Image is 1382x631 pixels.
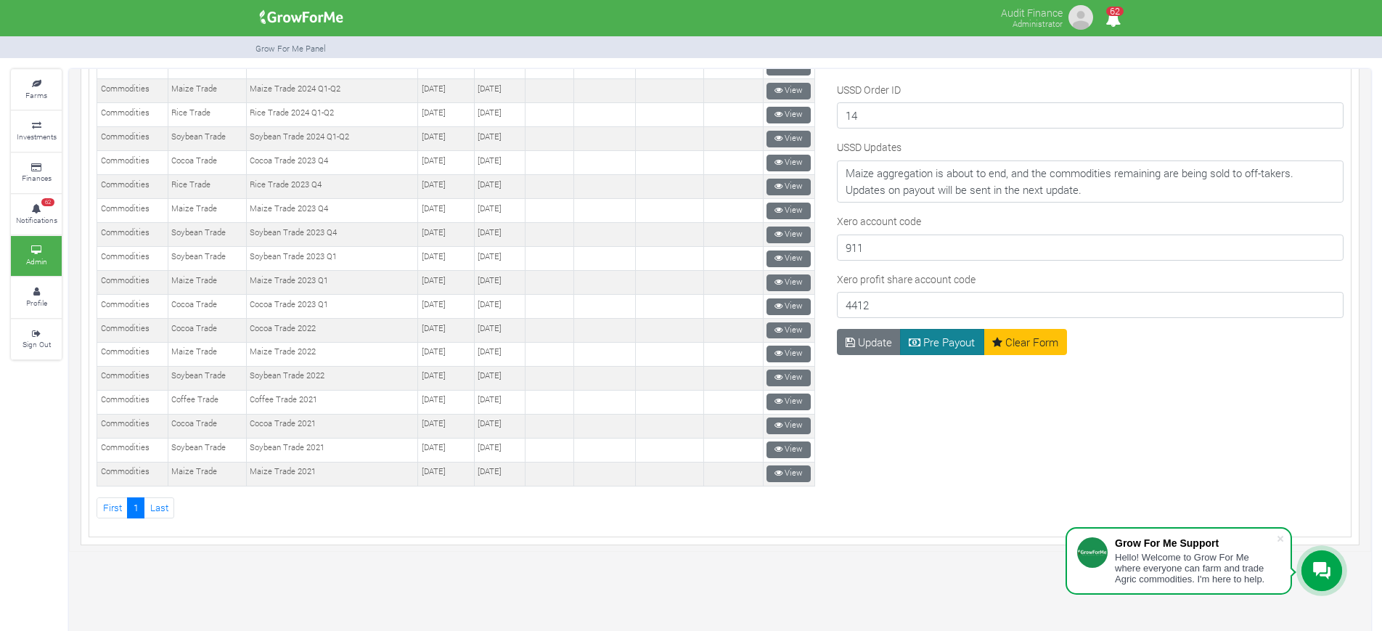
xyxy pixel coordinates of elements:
td: Soybean Trade 2023 Q1 [246,247,417,271]
td: Maize Trade 2021 [246,462,417,486]
td: [DATE] [474,175,525,199]
td: Maize Trade [168,271,246,295]
td: Commodities [97,438,168,462]
a: View [766,131,811,147]
td: Cocoa Trade 2021 [246,414,417,438]
nav: Page Navigation [97,497,815,518]
td: [DATE] [474,223,525,247]
td: [DATE] [418,103,475,127]
td: [DATE] [418,271,475,295]
td: Commodities [97,295,168,319]
td: [DATE] [474,295,525,319]
td: Rice Trade [168,103,246,127]
small: Investments [17,131,57,142]
td: Cocoa Trade [168,414,246,438]
td: [DATE] [418,247,475,271]
p: Audit Finance [1001,3,1063,20]
td: [DATE] [474,127,525,151]
td: Cocoa Trade 2022 [246,319,417,343]
td: Coffee Trade 2021 [246,390,417,414]
small: Farms [25,90,47,100]
a: View [766,394,811,410]
td: [DATE] [418,175,475,199]
a: View [766,107,811,123]
label: USSD Updates [837,139,901,155]
small: Notifications [16,215,57,225]
a: 1 [127,497,144,518]
td: Maize Trade [168,79,246,103]
td: Commodities [97,151,168,175]
a: 62 Notifications [11,195,62,235]
a: View [766,155,811,171]
td: [DATE] [418,79,475,103]
td: Cocoa Trade [168,319,246,343]
a: View [766,203,811,219]
label: Xero account code [837,213,921,229]
td: [DATE] [474,414,525,438]
td: Maize Trade [168,199,246,223]
a: Finances [11,153,62,193]
a: View [766,274,811,291]
img: growforme image [1066,3,1095,32]
img: growforme image [255,3,348,32]
small: Finances [22,173,52,183]
a: View [766,418,811,434]
td: [DATE] [474,462,525,486]
td: [DATE] [418,319,475,343]
td: Soybean Trade [168,438,246,462]
a: First [97,497,128,518]
button: Update [837,329,901,355]
td: Maize Trade [168,462,246,486]
td: Commodities [97,366,168,390]
td: Soybean Trade 2021 [246,438,417,462]
td: Cocoa Trade 2023 Q1 [246,295,417,319]
td: Cocoa Trade [168,295,246,319]
td: Soybean Trade 2022 [246,366,417,390]
td: Soybean Trade [168,223,246,247]
td: Maize Trade [168,342,246,366]
td: Cocoa Trade 2023 Q4 [246,151,417,175]
td: [DATE] [474,151,525,175]
td: [DATE] [474,319,525,343]
a: Admin [11,236,62,276]
td: Commodities [97,175,168,199]
td: Soybean Trade [168,127,246,151]
td: Soybean Trade 2024 Q1-Q2 [246,127,417,151]
td: Commodities [97,390,168,414]
td: Commodities [97,271,168,295]
td: [DATE] [474,247,525,271]
td: [DATE] [474,366,525,390]
span: 62 [41,198,54,207]
a: View [766,179,811,195]
td: Maize Trade 2022 [246,342,417,366]
td: Maize Trade 2024 Q1-Q2 [246,79,417,103]
td: [DATE] [474,199,525,223]
small: Profile [26,298,47,308]
a: View [766,322,811,339]
td: Commodities [97,199,168,223]
td: Rice Trade 2024 Q1-Q2 [246,103,417,127]
td: [DATE] [418,438,475,462]
td: Soybean Trade [168,247,246,271]
span: 62 [1106,7,1124,16]
td: [DATE] [418,414,475,438]
td: Commodities [97,462,168,486]
small: Sign Out [23,339,51,349]
td: Commodities [97,127,168,151]
button: Pre Payout [900,329,984,355]
td: [DATE] [418,127,475,151]
a: View [766,227,811,243]
td: [DATE] [418,295,475,319]
a: Last [144,497,174,518]
td: Rice Trade [168,175,246,199]
a: View [766,370,811,386]
i: Notifications [1099,3,1127,36]
td: Cocoa Trade [168,151,246,175]
td: [DATE] [418,366,475,390]
a: View [766,83,811,99]
td: Maize Trade 2023 Q4 [246,199,417,223]
a: Farms [11,70,62,110]
td: Soybean Trade [168,366,246,390]
td: [DATE] [474,438,525,462]
td: Commodities [97,247,168,271]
